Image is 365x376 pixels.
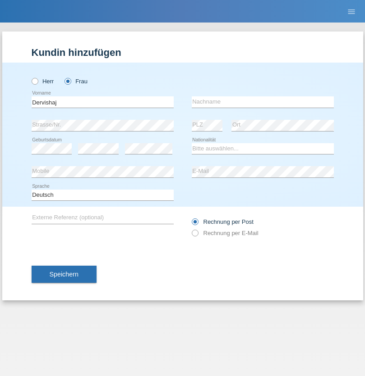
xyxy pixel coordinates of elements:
input: Herr [32,78,37,84]
input: Rechnung per Post [192,218,198,230]
input: Frau [65,78,70,84]
button: Speichern [32,266,97,283]
h1: Kundin hinzufügen [32,47,334,58]
label: Herr [32,78,54,85]
span: Speichern [50,271,79,278]
i: menu [347,7,356,16]
input: Rechnung per E-Mail [192,230,198,241]
label: Rechnung per E-Mail [192,230,259,236]
label: Rechnung per Post [192,218,254,225]
label: Frau [65,78,88,85]
a: menu [342,9,360,14]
